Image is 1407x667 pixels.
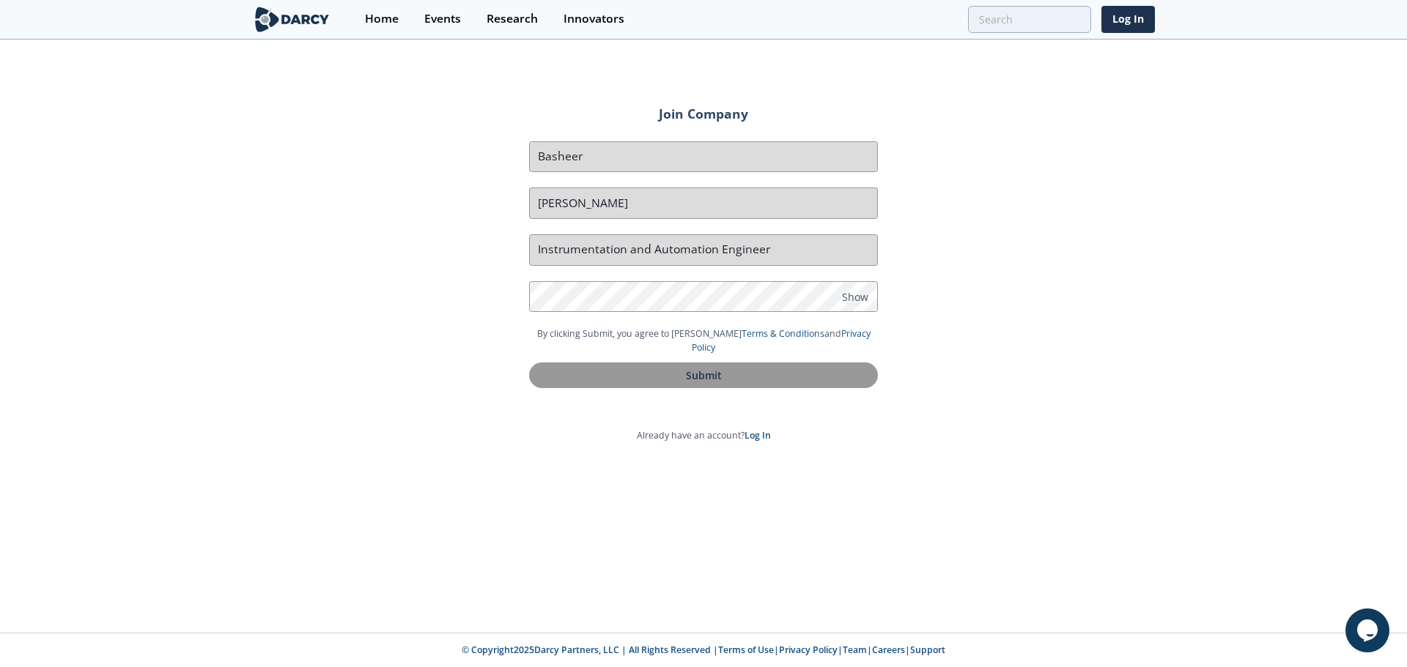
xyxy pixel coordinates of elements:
[529,187,878,219] input: Last Name
[745,429,771,441] a: Log In
[487,13,538,25] div: Research
[842,288,868,304] span: Show
[564,13,624,25] div: Innovators
[872,644,905,656] a: Careers
[692,327,871,353] a: Privacy Policy
[1345,608,1392,652] iframe: chat widget
[161,644,1246,657] p: © Copyright 2025 Darcy Partners, LLC | All Rights Reserved | | | | |
[509,108,898,121] h2: Join Company
[742,327,824,340] a: Terms & Conditions
[488,429,919,442] p: Already have an account?
[1101,6,1155,33] a: Log In
[424,13,461,25] div: Events
[910,644,945,656] a: Support
[718,644,774,656] a: Terms of Use
[968,6,1091,33] input: Advanced Search
[252,7,332,32] img: logo-wide.svg
[529,234,878,266] input: Job Title
[365,13,399,25] div: Home
[529,141,878,173] input: First Name
[779,644,838,656] a: Privacy Policy
[529,362,878,388] button: Submit
[529,327,878,354] p: By clicking Submit, you agree to [PERSON_NAME] and
[843,644,867,656] a: Team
